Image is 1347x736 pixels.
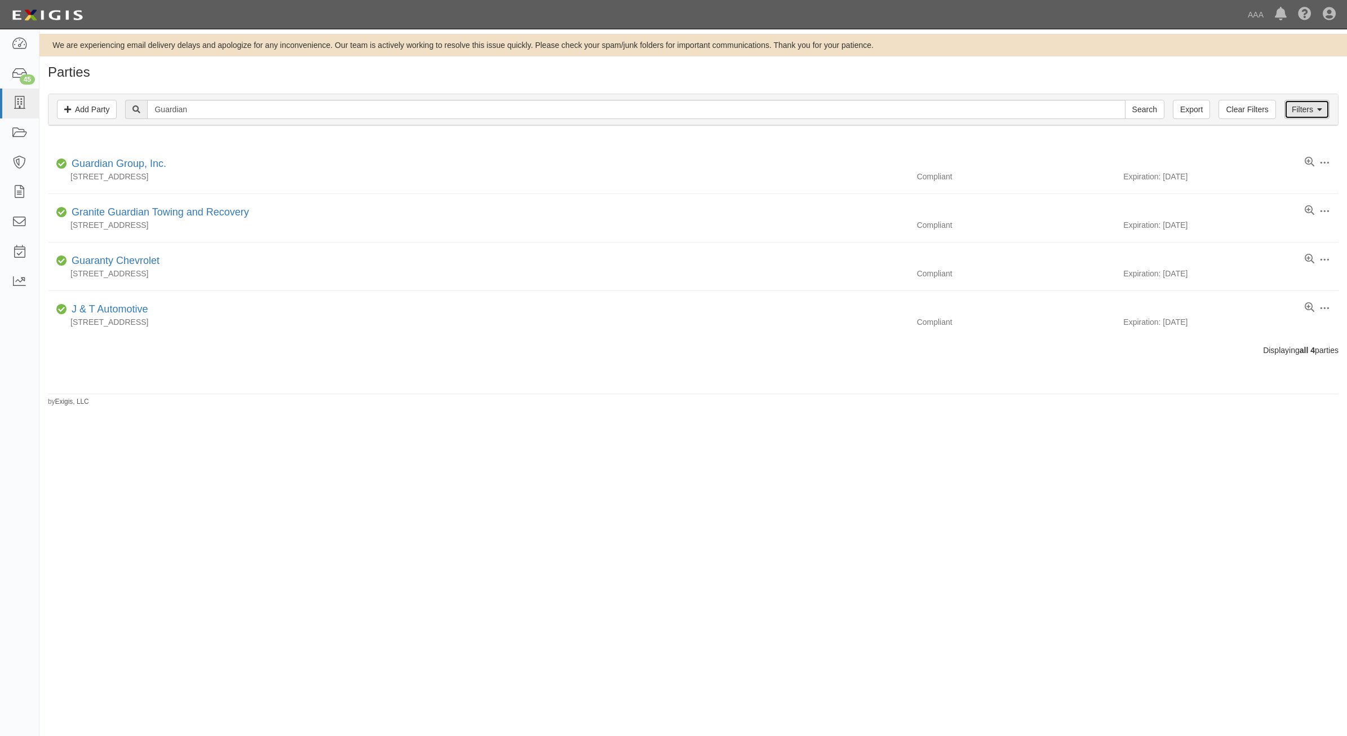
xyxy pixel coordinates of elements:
[72,303,148,315] a: J & T Automotive
[56,306,67,314] i: Compliant
[72,206,249,218] a: Granite Guardian Towing and Recovery
[1218,100,1275,119] a: Clear Filters
[48,268,909,279] div: [STREET_ADDRESS]
[48,65,1339,80] h1: Parties
[1242,3,1269,26] a: AAA
[1305,205,1314,217] a: View results summary
[48,219,909,231] div: [STREET_ADDRESS]
[67,302,148,317] div: J & T Automotive
[909,316,1124,328] div: Compliant
[56,209,67,217] i: Compliant
[1125,100,1164,119] input: Search
[48,397,89,407] small: by
[1123,219,1339,231] div: Expiration: [DATE]
[67,254,159,268] div: Guaranty Chevrolet
[1173,100,1210,119] a: Export
[20,74,35,85] div: 45
[1284,100,1330,119] a: Filters
[39,39,1347,51] div: We are experiencing email delivery delays and apologize for any inconvenience. Our team is active...
[1123,171,1339,182] div: Expiration: [DATE]
[1305,302,1314,314] a: View results summary
[55,398,89,406] a: Exigis, LLC
[147,100,1125,119] input: Search
[56,257,67,265] i: Compliant
[909,219,1124,231] div: Compliant
[67,205,249,220] div: Granite Guardian Towing and Recovery
[909,268,1124,279] div: Compliant
[48,316,909,328] div: [STREET_ADDRESS]
[56,160,67,168] i: Compliant
[1298,8,1311,21] i: Help Center - Complianz
[72,255,159,266] a: Guaranty Chevrolet
[39,345,1347,356] div: Displaying parties
[67,157,166,171] div: Guardian Group, Inc.
[48,171,909,182] div: [STREET_ADDRESS]
[1305,254,1314,265] a: View results summary
[1123,268,1339,279] div: Expiration: [DATE]
[57,100,117,119] a: Add Party
[909,171,1124,182] div: Compliant
[1305,157,1314,168] a: View results summary
[1300,346,1315,355] b: all 4
[72,158,166,169] a: Guardian Group, Inc.
[1123,316,1339,328] div: Expiration: [DATE]
[8,5,86,25] img: logo-5460c22ac91f19d4615b14bd174203de0afe785f0fc80cf4dbbc73dc1793850b.png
